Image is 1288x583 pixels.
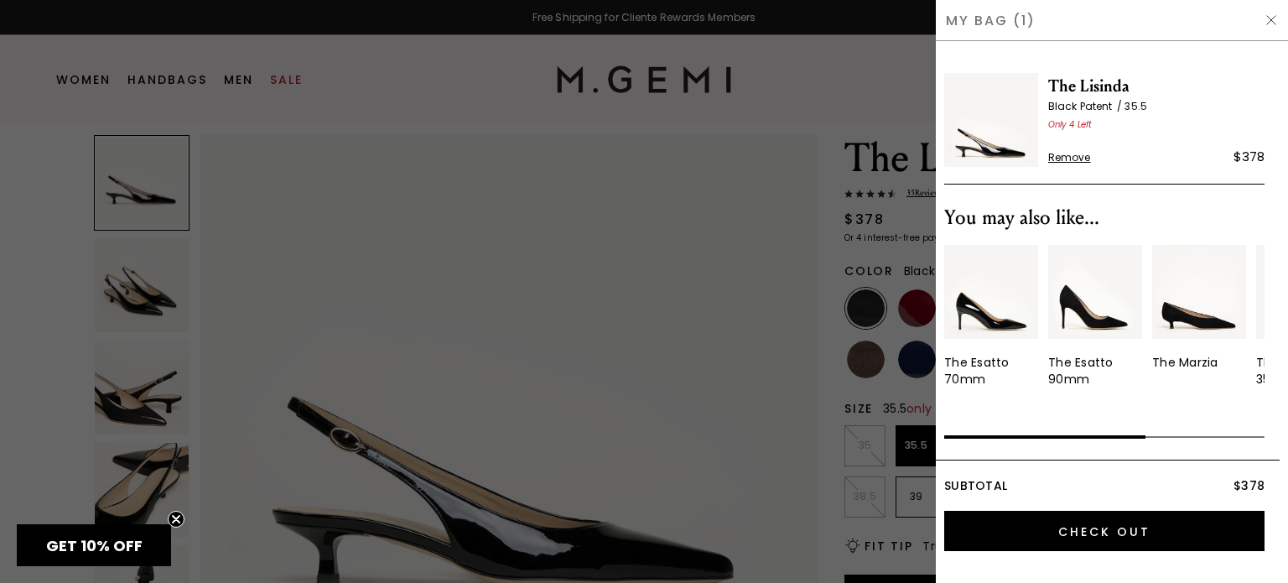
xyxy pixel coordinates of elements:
[46,535,143,556] span: GET 10% OFF
[1152,245,1246,371] a: The Marzia
[944,245,1038,339] img: v_11800_01_Main_New_TheEsatto70_Black_Patent_290x387_crop_center.jpg
[1048,245,1142,388] a: The Esatto 90mm
[1048,245,1142,339] img: v_11733_01_Main_New_TheEsatto90_Black_Suede_290x387_crop_center.jpg
[1152,245,1246,339] img: v_12710_01_Main_New_TheMarzia_Black_Suede_290x387_crop_center.jpg
[944,245,1038,404] div: 1 / 5
[944,511,1265,551] input: Check Out
[1124,99,1146,113] span: 35.5
[1048,245,1142,404] div: 2 / 5
[944,205,1265,232] div: You may also like...
[168,511,184,528] button: Close teaser
[17,524,171,566] div: GET 10% OFFClose teaser
[1152,354,1218,371] div: The Marzia
[1233,477,1265,494] span: $378
[1233,147,1265,167] div: $378
[1048,73,1265,100] span: The Lisinda
[944,354,1038,388] div: The Esatto 70mm
[944,73,1038,167] img: The Lisinda
[1048,354,1142,388] div: The Esatto 90mm
[1048,99,1124,113] span: Black Patent
[1048,151,1091,164] span: Remove
[944,245,1038,388] a: The Esatto 70mm
[944,477,1007,494] span: Subtotal
[1152,245,1246,404] div: 3 / 5
[1265,13,1278,27] img: Hide Drawer
[1048,118,1092,131] span: Only 4 Left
